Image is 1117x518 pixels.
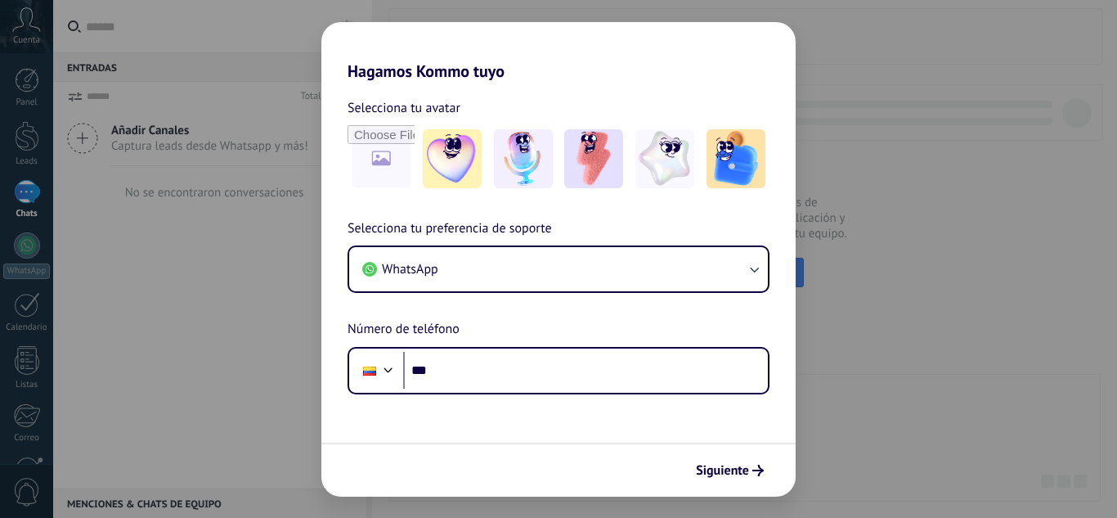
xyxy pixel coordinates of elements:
div: Colombia: + 57 [354,354,385,388]
img: -4.jpeg [635,129,694,188]
img: -5.jpeg [707,129,765,188]
span: Selecciona tu preferencia de soporte [348,218,552,240]
button: Siguiente [689,457,771,484]
span: Siguiente [696,465,749,476]
span: Selecciona tu avatar [348,97,460,119]
img: -2.jpeg [494,129,553,188]
h2: Hagamos Kommo tuyo [321,22,796,81]
button: WhatsApp [349,247,768,291]
span: WhatsApp [382,261,438,277]
span: Número de teléfono [348,319,460,340]
img: -3.jpeg [564,129,623,188]
img: -1.jpeg [423,129,482,188]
